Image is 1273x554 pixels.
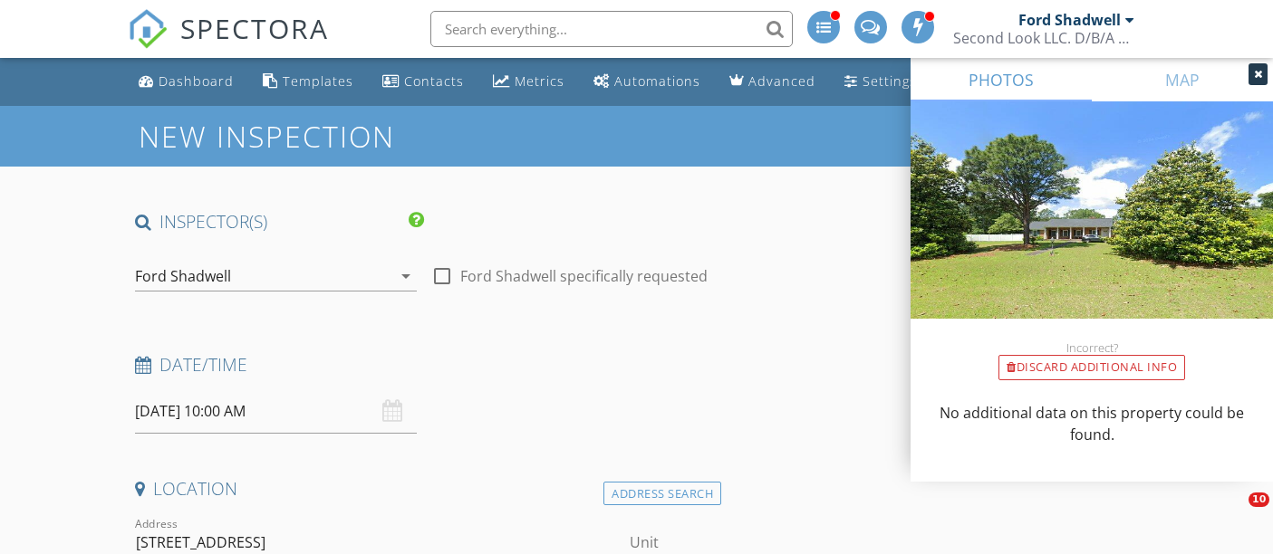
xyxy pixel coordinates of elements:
[953,29,1134,47] div: Second Look LLC. D/B/A National Property Inspections
[486,65,572,99] a: Metrics
[998,355,1185,380] div: Discard Additional info
[131,65,241,99] a: Dashboard
[135,268,231,284] div: Ford Shadwell
[932,402,1251,445] p: No additional data on this property could be found.
[515,72,564,90] div: Metrics
[404,72,464,90] div: Contacts
[135,353,715,377] h4: Date/Time
[128,9,168,49] img: The Best Home Inspection Software - Spectora
[863,72,917,90] div: Settings
[375,65,471,99] a: Contacts
[135,389,418,434] input: Select date
[911,101,1273,362] img: streetview
[1211,492,1255,536] iframe: Intercom live chat
[722,65,823,99] a: Advanced
[430,11,793,47] input: Search everything...
[159,72,234,90] div: Dashboard
[395,265,417,287] i: arrow_drop_down
[128,24,329,62] a: SPECTORA
[1092,58,1273,101] a: MAP
[283,72,353,90] div: Templates
[135,210,425,234] h4: INSPECTOR(S)
[603,482,721,506] div: Address Search
[586,65,708,99] a: Automations (Advanced)
[614,72,700,90] div: Automations
[1018,11,1121,29] div: Ford Shadwell
[180,9,329,47] span: SPECTORA
[1249,492,1269,507] span: 10
[135,477,715,501] h4: Location
[837,65,924,99] a: Settings
[139,120,540,152] h1: New Inspection
[256,65,361,99] a: Templates
[911,340,1273,355] div: Incorrect?
[748,72,815,90] div: Advanced
[460,267,708,285] label: Ford Shadwell specifically requested
[911,58,1092,101] a: PHOTOS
